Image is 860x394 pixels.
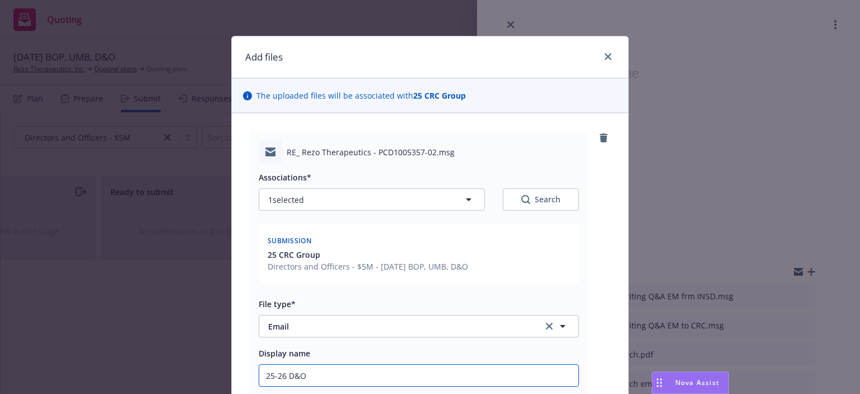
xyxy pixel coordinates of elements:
div: Drag to move [652,372,666,393]
button: Nova Assist [652,372,729,394]
span: Nova Assist [675,378,719,387]
input: Add display name here... [259,365,578,386]
a: clear selection [543,319,556,333]
span: Email [268,321,527,332]
button: Emailclear selection [259,315,579,337]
